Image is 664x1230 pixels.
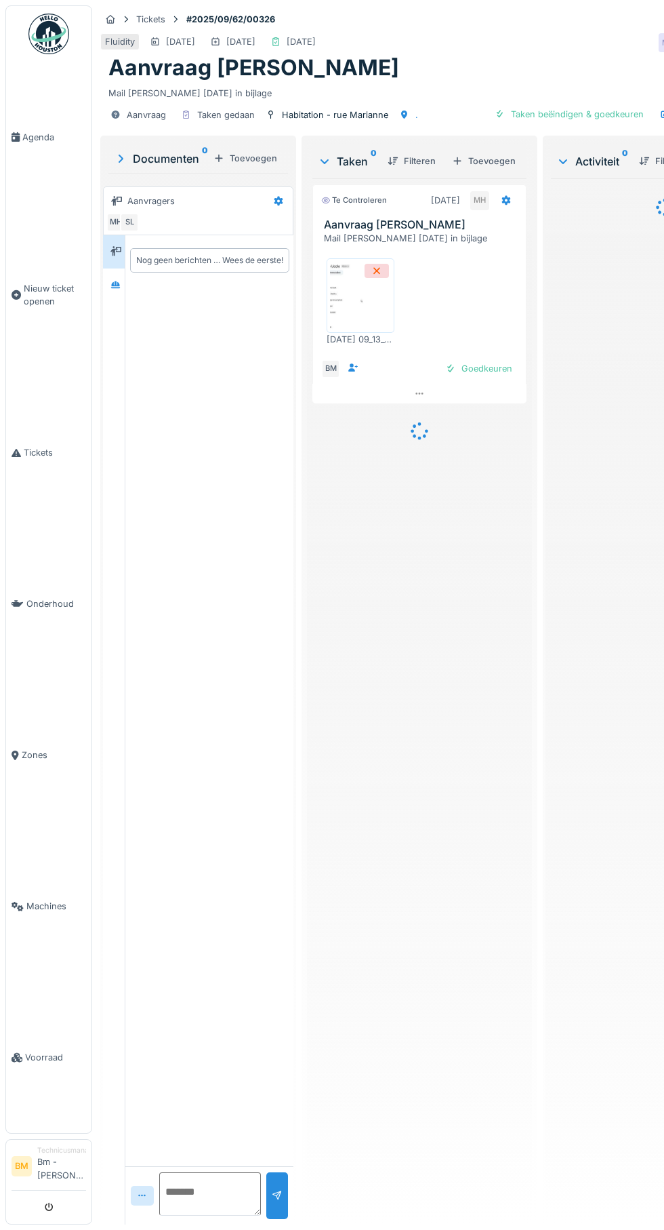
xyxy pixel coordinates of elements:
[166,35,195,48] div: [DATE]
[106,213,125,232] div: MH
[25,1051,86,1064] span: Voorraad
[324,232,520,245] div: Mail [PERSON_NAME] [DATE] in bijlage
[114,151,208,167] div: Documenten
[136,13,165,26] div: Tickets
[431,194,460,207] div: [DATE]
[226,35,255,48] div: [DATE]
[6,831,91,982] a: Machines
[447,152,521,170] div: Toevoegen
[415,108,418,121] div: .
[24,282,86,308] span: Nieuw ticket openen
[282,108,388,121] div: Habitation - rue Marianne
[6,679,91,831] a: Zones
[6,62,91,213] a: Agenda
[327,333,394,346] div: [DATE] 09_13_00-Rue [PERSON_NAME] - [PERSON_NAME][EMAIL_ADDRESS][DOMAIN_NAME] - Mail van [PERSON_...
[6,377,91,528] a: Tickets
[371,153,377,170] sup: 0
[136,254,283,266] div: Nog geen berichten … Wees de eerste!
[556,153,628,170] div: Activiteit
[382,152,441,170] div: Filteren
[287,35,316,48] div: [DATE]
[321,359,340,378] div: BM
[6,982,91,1133] a: Voorraad
[318,153,377,170] div: Taken
[489,105,649,123] div: Taken beëindigen & goedkeuren
[22,749,86,761] span: Zones
[12,1145,86,1191] a: BM TechnicusmanagerBm - [PERSON_NAME]
[324,218,520,231] h3: Aanvraag [PERSON_NAME]
[6,213,91,377] a: Nieuw ticket openen
[127,195,175,207] div: Aanvragers
[12,1156,32,1176] li: BM
[127,108,166,121] div: Aanvraag
[321,195,387,206] div: Te controleren
[37,1145,86,1155] div: Technicusmanager
[26,900,86,913] span: Machines
[181,13,281,26] strong: #2025/09/62/00326
[208,149,283,167] div: Toevoegen
[37,1145,86,1187] li: Bm - [PERSON_NAME]
[105,35,135,48] div: Fluidity
[330,262,391,330] img: asmyghhnd2kq1oh12tyfslbt98qv
[24,446,86,459] span: Tickets
[120,213,139,232] div: SL
[108,55,399,81] h1: Aanvraag [PERSON_NAME]
[440,359,518,378] div: Goedkeuren
[28,14,69,54] img: Badge_color-CXgf-gQk.svg
[202,151,208,167] sup: 0
[470,191,489,210] div: MH
[622,153,628,170] sup: 0
[197,108,255,121] div: Taken gedaan
[26,597,86,610] span: Onderhoud
[22,131,86,144] span: Agenda
[6,528,91,679] a: Onderhoud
